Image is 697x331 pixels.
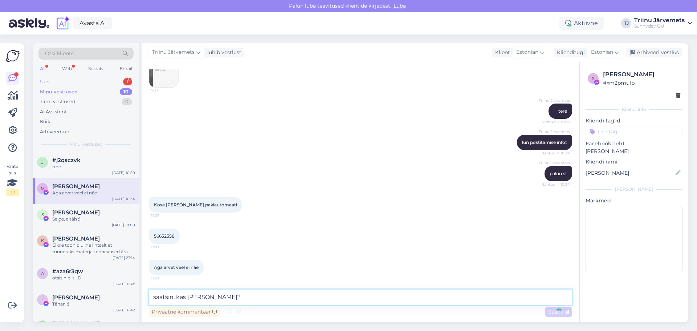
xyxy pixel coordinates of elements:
[55,16,70,31] img: explore-ai
[151,244,178,250] span: 11:07
[149,58,178,87] img: Attachment
[539,160,570,166] span: Triinu Järvemets
[586,186,682,193] div: [PERSON_NAME]
[70,141,102,148] span: Minu vestlused
[6,189,19,196] div: 1 / 3
[559,17,604,30] div: Aktiivne
[586,106,682,113] div: Kliendi info
[52,242,135,255] div: Ei ole toon oluline lihtsalt et tunnetaks materjali erinevused ära edaspidi tean õiget [PERSON_NA...
[52,294,100,301] span: Liisa Lindström
[52,275,135,281] div: otsisin pilti :D
[586,117,682,125] p: Kliendi tag'id
[41,160,44,165] span: j
[40,98,76,105] div: Tiimi vestlused
[112,170,135,175] div: [DATE] 10:50
[591,48,613,56] span: Estonian
[634,17,693,29] a: Triinu JärvemetsSunnyday OÜ
[52,209,100,216] span: Siiri Õisma
[52,190,135,196] div: Aga arvet veel ei näe
[550,171,567,176] span: palun st
[152,48,195,56] span: Triinu Järvemets
[586,169,674,177] input: Lisa nimi
[45,50,74,57] span: Otsi kliente
[40,118,50,125] div: Kõik
[113,307,135,313] div: [DATE] 11:42
[554,49,585,56] div: Klienditugi
[151,275,178,281] span: 11:29
[603,70,680,79] div: [PERSON_NAME]
[151,213,178,218] span: 11:07
[61,64,73,73] div: Web
[586,197,682,205] p: Märkmed
[586,126,682,137] input: Lisa tag
[541,150,570,156] span: Nähtud ✓ 10:34
[120,88,132,96] div: 10
[391,3,408,9] span: Luba
[204,49,241,56] div: juhib vestlust
[6,49,20,63] img: Askly Logo
[539,98,570,103] span: Triinu Järvemets
[40,78,49,85] div: Uus
[41,186,45,191] span: M
[40,88,78,96] div: Minu vestlused
[40,108,67,116] div: AI Assistent
[52,216,135,222] div: Selge, aitäh :)
[586,148,682,155] p: [PERSON_NAME]
[154,265,199,270] span: Aga arvet veel ei näe
[541,182,570,187] span: Nähtud ✓ 10:34
[112,196,135,202] div: [DATE] 10:34
[113,281,135,287] div: [DATE] 11:48
[41,212,44,217] span: S
[522,140,567,145] span: lun postitamise infot
[516,48,538,56] span: Estonian
[38,64,47,73] div: All
[634,23,685,29] div: Sunnyday OÜ
[154,202,237,207] span: Kose [PERSON_NAME] pakiautomaati
[40,128,70,136] div: Arhiveeritud
[592,76,595,81] span: x
[41,297,44,302] span: L
[122,98,132,105] div: 0
[73,17,112,29] a: Avasta AI
[52,164,135,170] div: tere
[151,88,179,93] span: 7:31
[492,49,510,56] div: Klient
[52,268,83,275] span: #aza6r3qw
[41,271,44,276] span: a
[52,301,135,307] div: Tänan :)
[52,183,100,190] span: Moonika Kuuseoja
[112,222,135,228] div: [DATE] 10:00
[52,157,81,164] span: #j2qsczvk
[603,79,680,87] div: # xm2pmufp
[123,78,132,85] div: 1
[41,238,44,243] span: K
[626,48,682,57] div: Arhiveeri vestlus
[586,140,682,148] p: Facebooki leht
[558,108,567,114] span: tere
[52,235,100,242] span: Kristi Õisma
[118,64,134,73] div: Email
[539,129,570,134] span: Triinu Järvemets
[113,255,135,261] div: [DATE] 23:14
[586,158,682,166] p: Kliendi nimi
[154,233,175,239] span: 56652558
[634,17,685,23] div: Triinu Järvemets
[542,119,570,125] span: Nähtud ✓ 10:33
[621,18,631,28] div: TJ
[87,64,105,73] div: Socials
[52,320,100,327] span: Margit Salk
[6,163,19,196] div: Vaata siia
